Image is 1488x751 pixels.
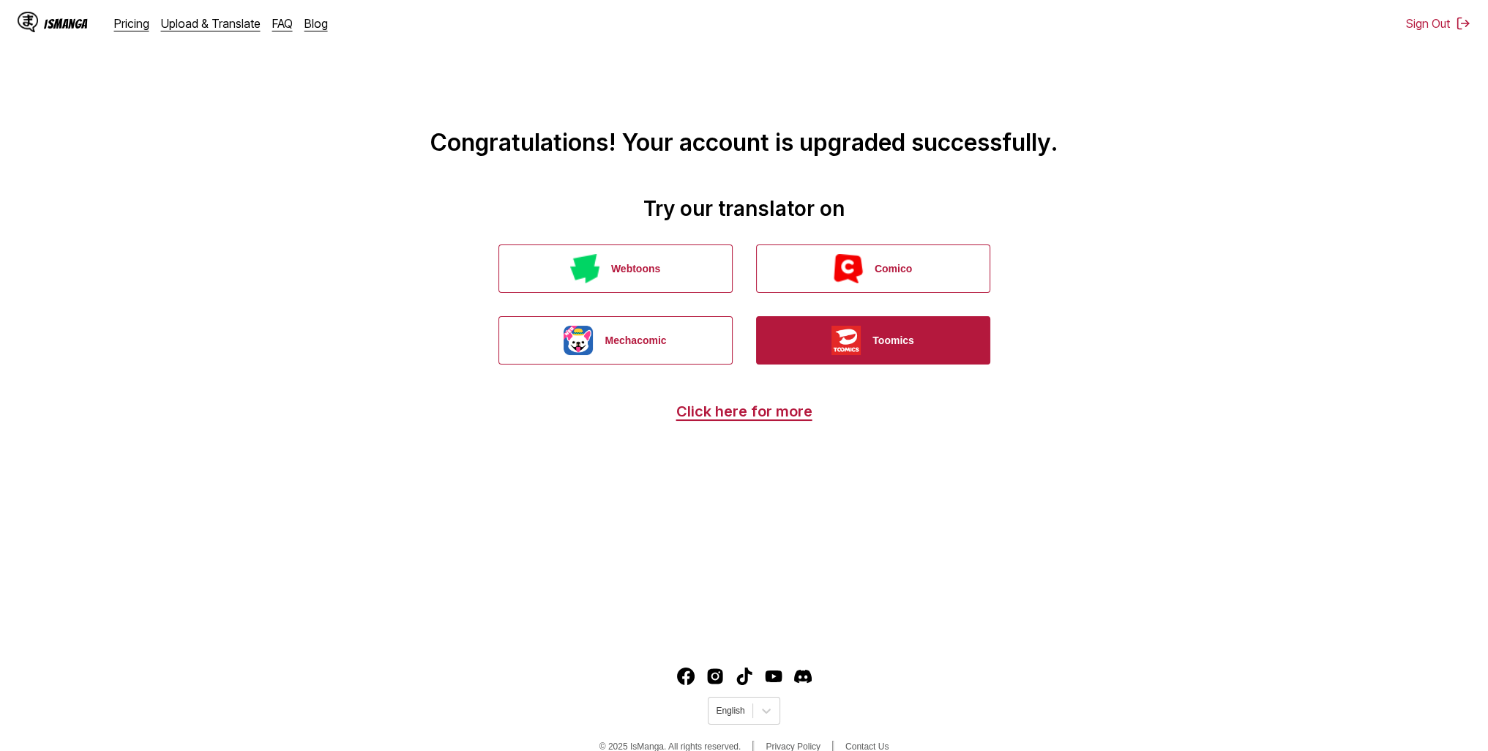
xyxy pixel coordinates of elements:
a: Facebook [677,668,695,685]
a: Click here for more [676,403,812,420]
img: IsManga TikTok [736,668,753,685]
button: Sign Out [1406,16,1470,31]
button: Comico [756,244,990,293]
button: Mechacomic [498,316,733,365]
input: Select language [716,706,718,716]
h2: Try our translator on [12,196,1476,221]
a: Discord [794,668,812,685]
img: IsManga Instagram [706,668,724,685]
img: IsManga Discord [794,668,812,685]
a: TikTok [736,668,753,685]
div: IsManga [44,17,88,31]
a: Youtube [765,668,782,685]
img: Comico [834,254,863,283]
a: FAQ [272,16,293,31]
button: Toomics [756,316,990,365]
a: Upload & Translate [161,16,261,31]
a: Pricing [114,16,149,31]
a: IsManga LogoIsManga [18,12,114,35]
button: Webtoons [498,244,733,293]
img: IsManga Logo [18,12,38,32]
img: IsManga YouTube [765,668,782,685]
img: Webtoons [570,254,599,283]
img: IsManga Facebook [677,668,695,685]
a: Blog [304,16,328,31]
img: Mechacomic [564,326,593,355]
h1: Congratulations! Your account is upgraded successfully. [12,15,1476,157]
a: Instagram [706,668,724,685]
img: Sign out [1456,16,1470,31]
img: Toomics [831,326,861,355]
